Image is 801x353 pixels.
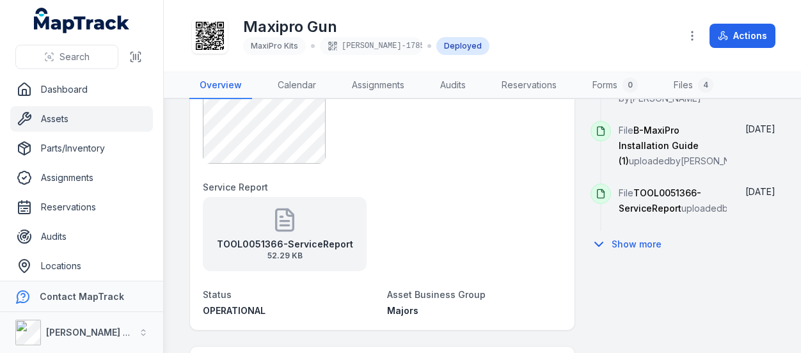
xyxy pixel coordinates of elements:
a: Audits [430,72,476,99]
time: 6/17/2025, 9:23:48 AM [745,186,775,197]
a: Calendar [267,72,326,99]
button: Show more [591,231,670,258]
a: Files4 [663,72,724,99]
h1: Maxipro Gun [243,17,489,37]
a: Reservations [491,72,567,99]
span: File uploaded by [PERSON_NAME] [619,125,752,166]
a: MapTrack [34,8,130,33]
a: Locations [10,253,153,279]
a: Forms0 [582,72,648,99]
span: TOOL0051366-ServiceReport [619,187,701,214]
span: OPERATIONAL [203,305,266,316]
div: 4 [698,77,713,93]
a: Assignments [342,72,415,99]
span: Search [59,51,90,63]
div: [PERSON_NAME]-1785 [320,37,422,55]
span: B-MaxiPro Installation Guide (1) [619,125,699,166]
a: Dashboard [10,77,153,102]
span: Status [203,289,232,300]
a: Audits [10,224,153,249]
button: Actions [710,24,775,48]
button: Search [15,45,118,69]
span: MaxiPro Kits [251,41,298,51]
a: Overview [189,72,252,99]
strong: Contact MapTrack [40,291,124,302]
a: Reservations [10,194,153,220]
a: Parts/Inventory [10,136,153,161]
span: [DATE] [745,186,775,197]
strong: TOOL0051366-ServiceReport [217,238,353,251]
time: 6/17/2025, 9:23:49 AM [745,123,775,134]
div: 0 [623,77,638,93]
span: Asset Business Group [387,289,486,300]
span: Majors [387,305,418,316]
a: Assets [10,106,153,132]
span: [DATE] [745,123,775,134]
strong: [PERSON_NAME] Air [46,327,135,338]
a: Assignments [10,165,153,191]
span: Service Report [203,182,268,192]
div: Deployed [436,37,489,55]
span: 52.29 KB [217,251,353,261]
